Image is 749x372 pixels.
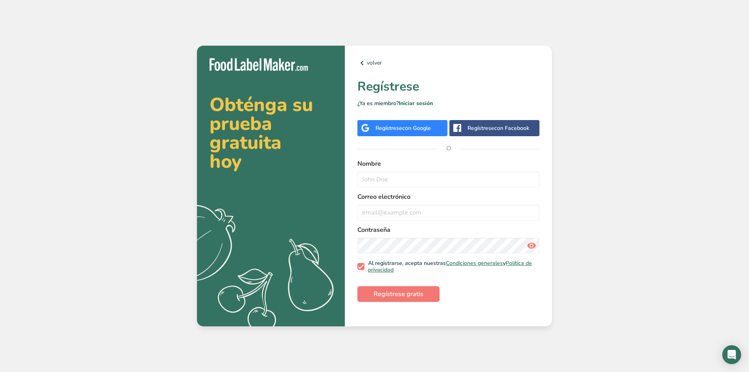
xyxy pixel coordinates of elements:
span: Al registrarse, acepta nuestras y [364,260,537,274]
span: con Google [402,124,431,132]
button: Regístrese gratis [357,286,440,302]
div: Open Intercom Messenger [722,345,741,364]
p: ¿Ya es miembro? [357,99,539,107]
label: Nombre [357,159,539,168]
img: Food Label Maker [210,58,308,71]
a: Condiciones generales [446,259,503,267]
h2: Obténga su prueba gratuita hoy [210,95,332,171]
label: Contraseña [357,225,539,235]
span: O [437,137,460,160]
span: con Facebook [494,124,529,132]
input: email@example.com [357,205,539,220]
a: Iniciar sesión [399,100,433,107]
a: Política de privacidad [368,259,532,274]
h1: Regístrese [357,77,539,96]
label: Correo electrónico [357,192,539,202]
div: Regístrese [375,124,431,132]
span: Regístrese gratis [374,289,423,299]
div: Regístrese [467,124,529,132]
input: John Doe [357,172,539,187]
a: volver [357,58,539,68]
